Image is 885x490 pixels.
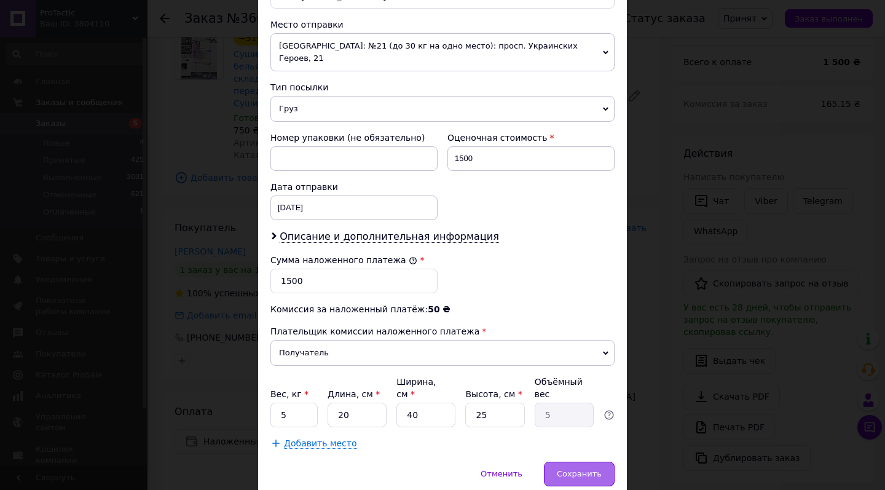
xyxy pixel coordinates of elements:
span: Сохранить [557,469,602,478]
span: Добавить место [284,438,357,449]
div: Дата отправки [270,181,438,193]
span: [GEOGRAPHIC_DATA]: №21 (до 30 кг на одно место): просп. Украинских Героев, 21 [270,33,615,71]
span: Отменить [481,469,522,478]
span: Получатель [270,340,615,366]
div: Объёмный вес [535,376,594,400]
span: Место отправки [270,20,344,30]
label: Ширина, см [396,377,436,399]
span: Груз [270,96,615,122]
span: Плательщик комиссии наложенного платежа [270,326,479,336]
div: Комиссия за наложенный платёж: [270,303,615,315]
span: Тип посылки [270,82,328,92]
label: Сумма наложенного платежа [270,255,417,265]
label: Высота, см [465,389,522,399]
label: Вес, кг [270,389,309,399]
div: Оценочная стоимость [447,132,615,144]
span: 50 ₴ [428,304,450,314]
div: Номер упаковки (не обязательно) [270,132,438,144]
label: Длина, см [328,389,380,399]
span: Описание и дополнительная информация [280,231,499,243]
